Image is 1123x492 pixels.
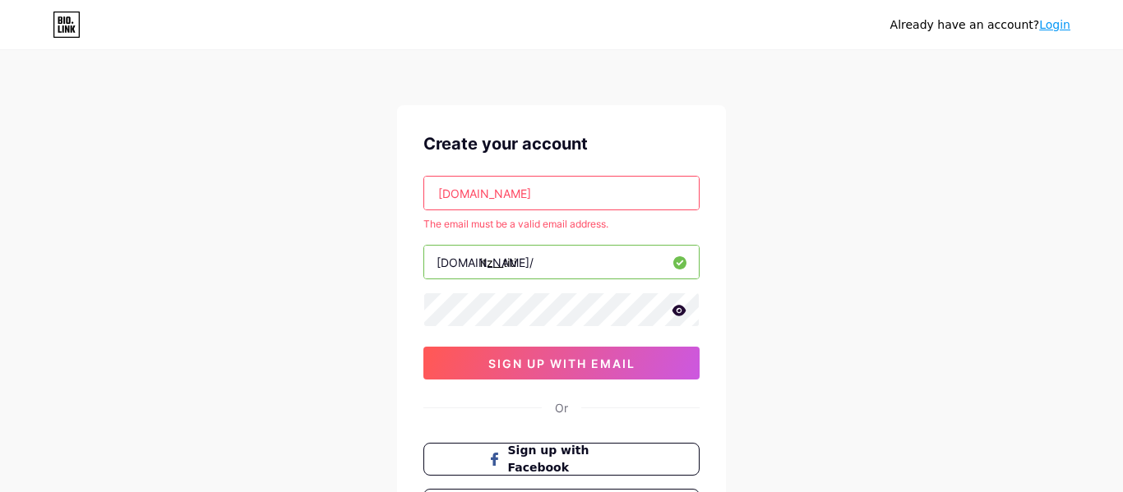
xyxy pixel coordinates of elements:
div: The email must be a valid email address. [423,217,700,232]
input: Email [424,177,699,209]
div: [DOMAIN_NAME]/ [437,254,534,271]
a: Login [1039,18,1070,31]
div: Already have an account? [890,16,1070,34]
span: sign up with email [488,356,635,370]
div: Or [555,399,568,416]
div: Create your account [423,131,700,156]
span: Sign up with Facebook [508,442,635,476]
button: sign up with email [423,347,700,379]
button: Sign up with Facebook [423,443,700,476]
input: username [424,246,699,278]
